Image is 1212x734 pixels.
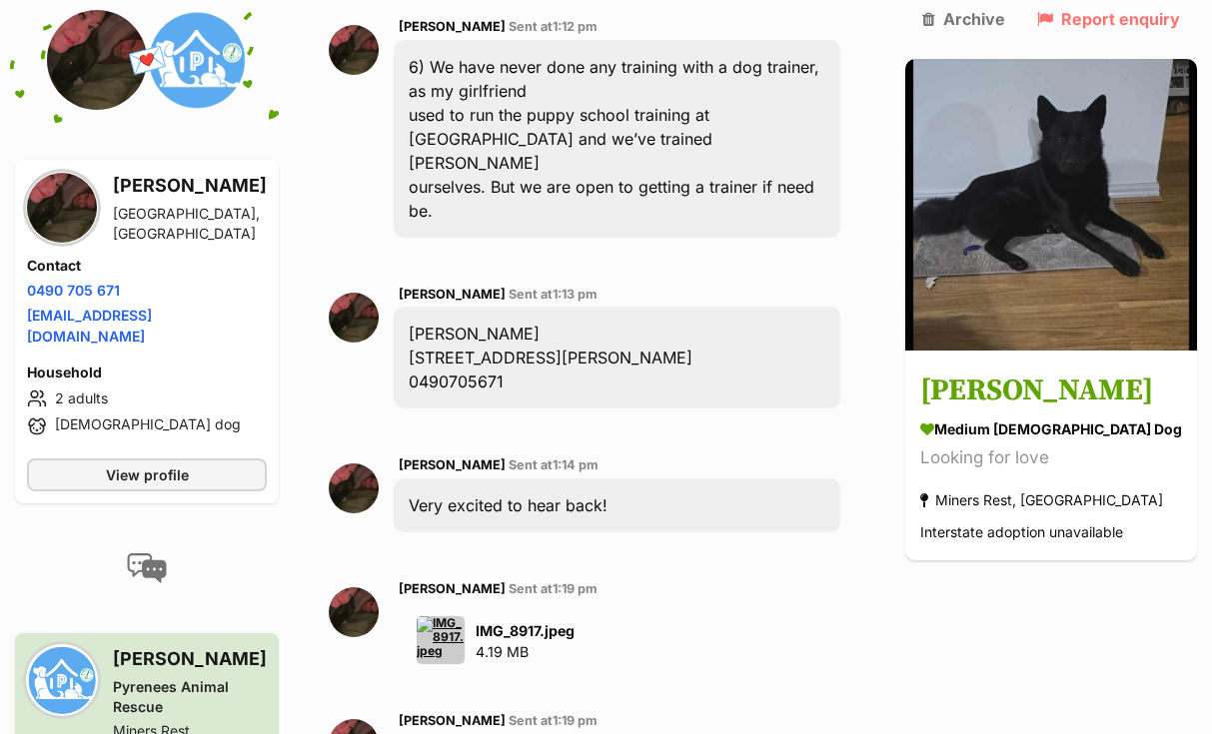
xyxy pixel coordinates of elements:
[27,282,120,299] a: 0490 705 671
[553,287,598,302] span: 1:13 pm
[394,307,840,408] div: [PERSON_NAME] [STREET_ADDRESS][PERSON_NAME] 0490705671
[476,622,575,639] strong: IMG_8917.jpeg
[329,293,379,343] img: Kai Robertson profile pic
[394,478,840,532] div: Very excited to hear back!
[922,10,1005,28] a: Archive
[920,486,1163,513] div: Miners Rest, [GEOGRAPHIC_DATA]
[920,444,1182,471] div: Looking for love
[399,713,506,728] span: [PERSON_NAME]
[417,616,465,664] img: IMG_8917.jpeg
[509,19,598,34] span: Sent at
[399,457,506,472] span: [PERSON_NAME]
[113,645,267,673] h3: [PERSON_NAME]
[127,553,167,583] img: conversation-icon-4a6f8262b818ee0b60e3300018af0b2d0b884aa5de6e9bcb8d3d4eeb1a70a7c4.svg
[905,354,1197,560] a: [PERSON_NAME] medium [DEMOGRAPHIC_DATA] Dog Looking for love Miners Rest, [GEOGRAPHIC_DATA] Inter...
[920,418,1182,439] div: medium [DEMOGRAPHIC_DATA] Dog
[399,19,506,34] span: [PERSON_NAME]
[113,204,267,244] div: [GEOGRAPHIC_DATA], [GEOGRAPHIC_DATA]
[329,587,379,637] img: Kai Robertson profile pic
[147,10,247,110] img: Pyrenees Animal Rescue profile pic
[113,677,267,717] div: Pyrenees Animal Rescue
[329,25,379,75] img: Kai Robertson profile pic
[509,457,599,472] span: Sent at
[553,19,598,34] span: 1:12 pm
[553,713,598,728] span: 1:19 pm
[27,458,267,491] a: View profile
[476,643,529,660] span: 4.19 MB
[27,414,267,438] li: [DEMOGRAPHIC_DATA] dog
[905,58,1197,350] img: Douglas
[106,464,189,485] span: View profile
[27,307,152,345] a: [EMAIL_ADDRESS][DOMAIN_NAME]
[399,581,506,596] span: [PERSON_NAME]
[553,581,598,596] span: 1:19 pm
[399,287,506,302] span: [PERSON_NAME]
[27,645,97,715] img: Pyrenees Animal Rescue profile pic
[394,40,840,238] div: 6) We have never done any training with a dog trainer, as my girlfriend used to run the puppy sch...
[27,363,267,382] h4: Household
[113,172,267,200] h3: [PERSON_NAME]
[1037,10,1180,28] a: Report enquiry
[329,463,379,513] img: Kai Robertson profile pic
[509,581,598,596] span: Sent at
[920,523,1123,540] span: Interstate adoption unavailable
[553,457,599,472] span: 1:14 pm
[47,10,147,110] img: Kai Robertson profile pic
[509,713,598,728] span: Sent at
[509,287,598,302] span: Sent at
[27,173,97,243] img: Kai Robertson profile pic
[125,39,170,82] span: 💌
[27,256,267,276] h4: Contact
[27,386,267,410] li: 2 adults
[920,368,1182,413] h3: [PERSON_NAME]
